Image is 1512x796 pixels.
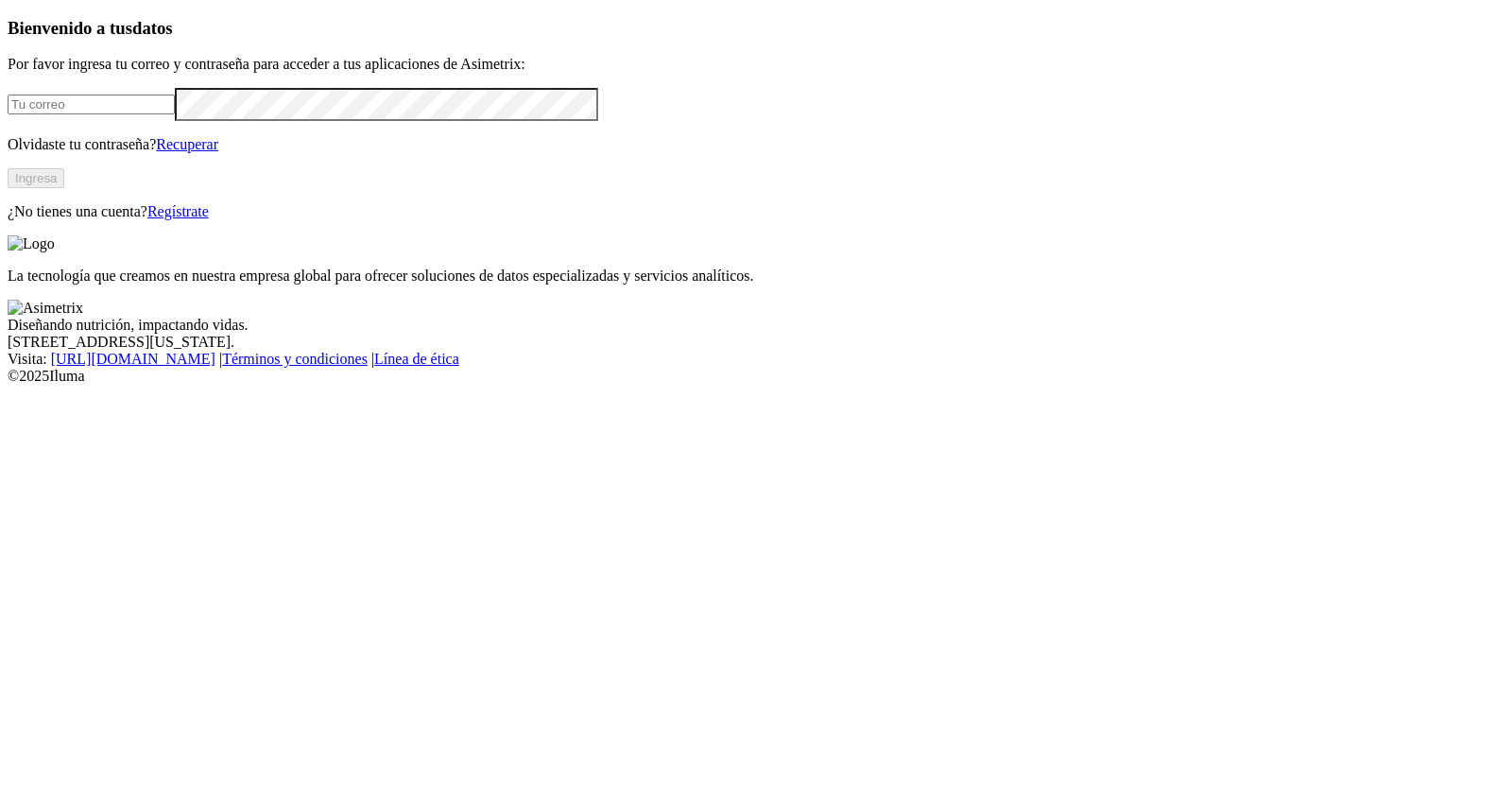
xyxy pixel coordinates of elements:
[222,351,368,367] a: Términos y condiciones
[156,136,218,152] a: Recuperar
[8,56,1504,73] p: Por favor ingresa tu correo y contraseña para acceder a tus aplicaciones de Asimetrix:
[8,334,1504,351] div: [STREET_ADDRESS][US_STATE].
[8,368,1504,385] div: © 2025 Iluma
[8,235,55,252] img: Logo
[8,300,83,317] img: Asimetrix
[132,18,173,38] span: datos
[8,317,1504,334] div: Diseñando nutrición, impactando vidas.
[374,351,459,367] a: Línea de ética
[147,203,209,219] a: Regístrate
[8,168,64,188] button: Ingresa
[8,18,1504,39] h3: Bienvenido a tus
[8,268,1504,285] p: La tecnología que creamos en nuestra empresa global para ofrecer soluciones de datos especializad...
[8,95,175,114] input: Tu correo
[51,351,215,367] a: [URL][DOMAIN_NAME]
[8,136,1504,153] p: Olvidaste tu contraseña?
[8,203,1504,220] p: ¿No tienes una cuenta?
[8,351,1504,368] div: Visita : | |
